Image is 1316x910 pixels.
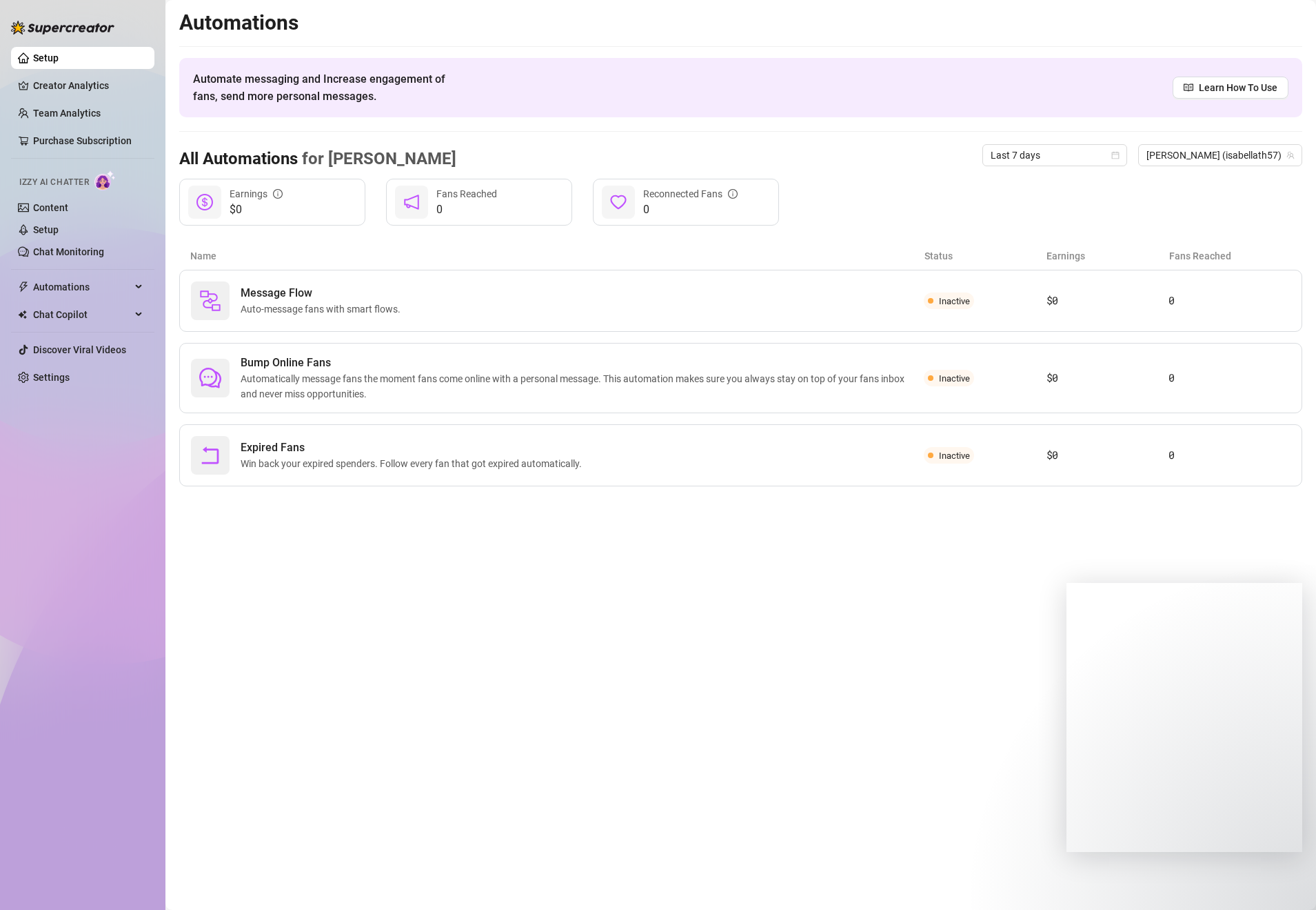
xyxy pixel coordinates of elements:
a: Content [33,202,68,213]
a: Team Analytics [33,108,101,119]
span: Learn How To Use [1199,80,1277,95]
img: AI Chatter [94,170,116,190]
article: $0 [1046,447,1168,464]
span: Inactive [939,296,970,306]
article: Status [924,248,1046,264]
span: comment [199,367,221,389]
span: rollback [199,444,221,466]
article: 0 [1168,370,1290,386]
article: $0 [1046,293,1168,309]
span: for [PERSON_NAME] [298,149,456,168]
span: heart [610,194,627,210]
article: Name [190,248,924,264]
a: Setup [33,52,59,63]
span: info-circle [728,189,738,199]
span: Bump Online Fans [241,355,924,371]
span: Isabella (isabellath57) [1146,145,1294,166]
a: Creator Analytics [33,75,143,97]
span: calendar [1111,151,1120,159]
span: Automate messaging and Increase engagement of fans, send more personal messages. [193,70,458,105]
span: Last 7 days [991,145,1119,166]
div: Reconnected Fans [643,186,738,201]
span: $0 [230,201,283,218]
img: Chat Copilot [18,310,27,319]
img: svg%3e [199,290,221,312]
iframe: Intercom live chat message [1066,583,1302,852]
span: team [1286,151,1295,159]
span: 0 [436,201,497,218]
article: Fans Reached [1169,248,1291,264]
span: Inactive [939,451,970,461]
a: Settings [33,372,70,383]
span: info-circle [273,189,283,199]
a: Learn How To Use [1173,77,1288,99]
span: Message Flow [241,285,406,301]
span: 0 [643,201,738,218]
span: dollar [196,194,213,210]
article: $0 [1046,370,1168,386]
span: Automatically message fans the moment fans come online with a personal message. This automation m... [241,371,924,402]
a: Discover Viral Videos [33,344,126,355]
span: Expired Fans [241,439,587,456]
article: Earnings [1046,248,1168,264]
span: Auto-message fans with smart flows. [241,301,406,317]
article: 0 [1168,447,1290,464]
iframe: Intercom live chat [1269,863,1302,896]
span: read [1184,83,1193,92]
img: logo-BBDzfeDw.svg [11,21,114,34]
span: thunderbolt [18,281,29,293]
span: notification [403,194,420,210]
span: Fans Reached [436,188,497,199]
div: Earnings [230,186,283,201]
a: Setup [33,224,59,235]
span: Win back your expired spenders. Follow every fan that got expired automatically. [241,456,587,471]
span: Izzy AI Chatter [19,176,89,189]
span: Automations [33,276,131,298]
span: Chat Copilot [33,304,131,326]
a: Chat Monitoring [33,246,104,257]
article: 0 [1168,293,1290,309]
span: Inactive [939,373,970,384]
h2: Automations [179,10,1302,36]
h3: All Automations [179,148,456,170]
a: Purchase Subscription [33,135,132,146]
